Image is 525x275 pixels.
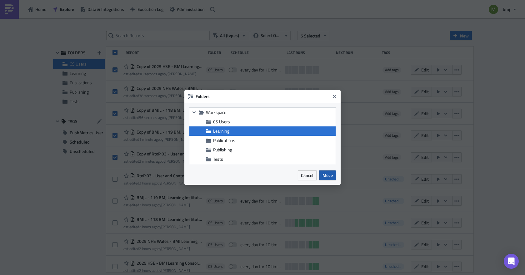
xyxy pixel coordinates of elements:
span: Learning [213,128,229,134]
span: Publications [213,137,235,144]
span: Publishing [213,146,232,153]
span: CS Users [213,118,230,125]
span: Workspace [206,110,334,115]
span: Cancel [301,172,313,179]
span: Move [322,172,333,179]
button: Close [330,92,339,101]
button: Move [319,170,336,180]
h6: Folders [196,94,330,99]
div: Open Intercom Messenger [504,254,519,269]
button: Cancel [298,170,317,180]
span: Tests [213,156,223,162]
